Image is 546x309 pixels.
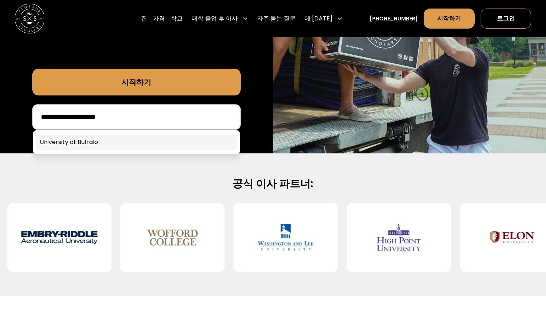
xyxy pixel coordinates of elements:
[171,8,183,29] a: 학교
[153,8,165,29] a: 가격
[132,209,213,266] img: 워포드 칼리지
[192,14,238,23] font: 대학 졸업 후 이사
[121,77,151,87] font: 시작하기
[189,8,251,29] div: 대학 졸업 후 이사
[32,69,241,95] a: 시작하기
[497,14,515,23] font: 로그인
[153,14,165,23] font: 가격
[141,8,147,29] a: 집
[257,8,296,29] a: 자주 묻는 질문
[437,14,461,23] font: 시작하기
[302,8,346,29] div: 에 [DATE]
[481,9,531,29] a: 로그인
[141,14,147,23] font: 집
[15,4,45,33] img: Storage Scholars 메인 로고
[359,209,439,266] img: 하이포인트 대학교
[257,14,296,23] font: 자주 묻는 질문
[246,209,326,266] img: 워싱턴 앤 리 대학교
[233,176,313,191] font: 공식 이사 파트너:
[370,15,418,23] a: [PHONE_NUMBER]
[19,209,100,266] img: 엠브리-리들 항공 대학교(데이토나 비치)
[305,14,332,23] font: 에 [DATE]
[370,15,418,22] font: [PHONE_NUMBER]
[424,9,474,29] a: 시작하기
[171,14,183,23] font: 학교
